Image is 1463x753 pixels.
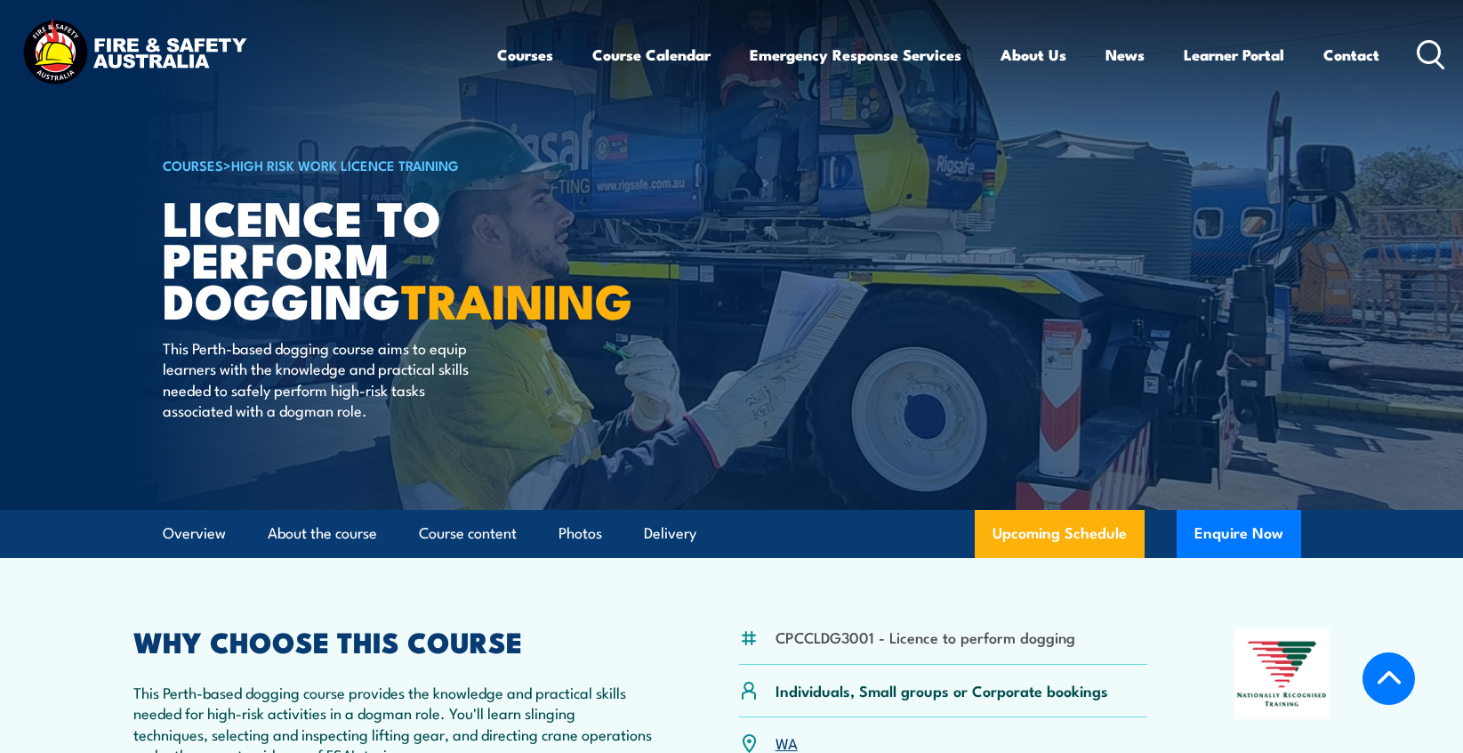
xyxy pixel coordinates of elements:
[644,510,696,557] a: Delivery
[776,627,1075,647] li: CPCCLDG3001 - Licence to perform dogging
[592,31,711,78] a: Course Calendar
[975,510,1145,558] a: Upcoming Schedule
[559,510,602,557] a: Photos
[163,155,223,174] a: COURSES
[1184,31,1284,78] a: Learner Portal
[776,732,798,753] a: WA
[133,628,653,653] h2: WHY CHOOSE THIS COURSE
[1234,628,1330,719] img: Nationally Recognised Training logo.
[750,31,961,78] a: Emergency Response Services
[497,31,553,78] a: Courses
[1323,31,1379,78] a: Contact
[231,155,459,174] a: High Risk Work Licence Training
[401,262,632,336] strong: TRAINING
[163,510,226,557] a: Overview
[1105,31,1145,78] a: News
[1177,510,1301,558] button: Enquire Now
[1001,31,1066,78] a: About Us
[419,510,517,557] a: Course content
[163,337,487,421] p: This Perth-based dogging course aims to equip learners with the knowledge and practical skills ne...
[268,510,377,557] a: About the course
[776,680,1108,700] p: Individuals, Small groups or Corporate bookings
[163,196,602,320] h1: Licence to Perform Dogging
[163,154,602,175] h6: >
